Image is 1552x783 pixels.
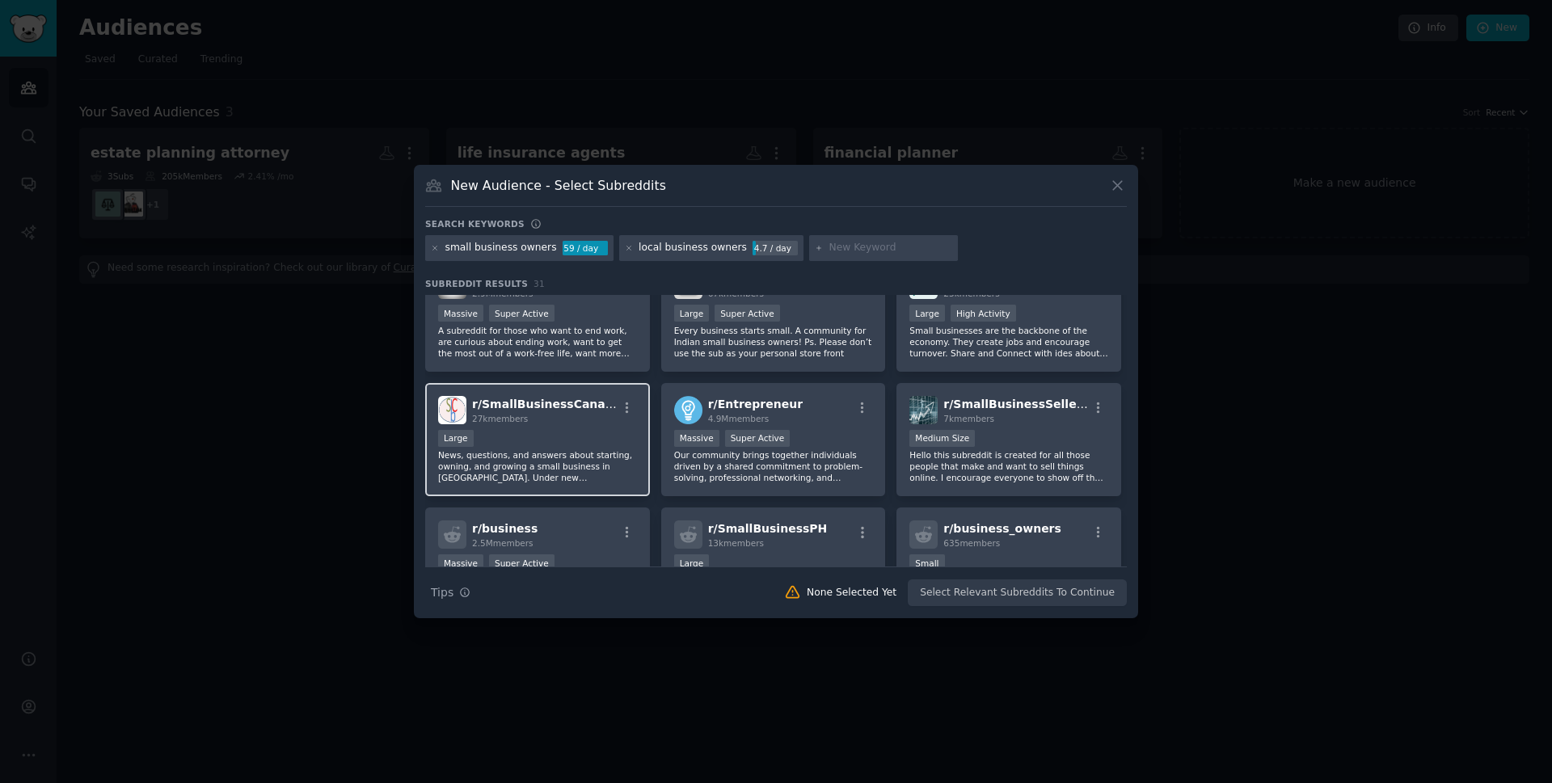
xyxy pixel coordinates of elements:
p: A subreddit for those who want to end work, are curious about ending work, want to get the most o... [438,325,637,359]
div: Super Active [489,305,555,322]
span: r/ business_owners [943,522,1061,535]
div: Massive [674,430,719,447]
div: High Activity [951,305,1016,322]
img: Entrepreneur [674,396,702,424]
span: Subreddit Results [425,278,528,289]
span: 31 [533,279,545,288]
span: 7k members [943,414,994,423]
span: 635 members [943,538,1000,548]
div: Large [674,305,710,322]
div: Massive [438,554,483,571]
div: Large [674,554,710,571]
button: Tips [425,579,476,607]
span: 4.9M members [708,414,770,423]
span: 27k members [472,414,528,423]
div: Super Active [715,305,780,322]
h3: New Audience - Select Subreddits [451,177,666,194]
span: r/ Entrepreneur [708,398,803,410]
div: Massive [438,305,483,322]
input: New Keyword [829,241,952,255]
div: local business owners [639,241,747,255]
span: r/ SmallBusinessPH [708,522,828,535]
span: r/ SmallBusinessCanada [472,398,621,410]
p: Small businesses are the backbone of the economy. They create jobs and encourage turnover. Share ... [909,325,1108,359]
p: News, questions, and answers about starting, owning, and growing a small business in [GEOGRAPHIC_... [438,449,637,483]
div: 4.7 / day [753,241,798,255]
p: Every business starts small. A community for Indian small business owners! Ps. Please don’t use t... [674,325,873,359]
span: 2.5M members [472,538,533,548]
div: Super Active [725,430,791,447]
span: Tips [431,584,453,601]
div: Medium Size [909,430,975,447]
div: Small [909,554,944,571]
span: r/ business [472,522,538,535]
span: r/ SmallBusinessSellers [943,398,1089,410]
div: Large [909,305,945,322]
div: 59 / day [563,241,608,255]
div: Super Active [489,554,555,571]
span: 13k members [708,538,764,548]
p: Hello this subreddit is created for all those people that make and want to sell things online. I ... [909,449,1108,483]
div: None Selected Yet [807,586,896,600]
p: Our community brings together individuals driven by a shared commitment to problem-solving, profe... [674,449,873,483]
img: SmallBusinessCanada [438,396,466,424]
div: Large [438,430,474,447]
div: small business owners [445,241,557,255]
h3: Search keywords [425,218,525,229]
img: SmallBusinessSellers [909,396,938,424]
